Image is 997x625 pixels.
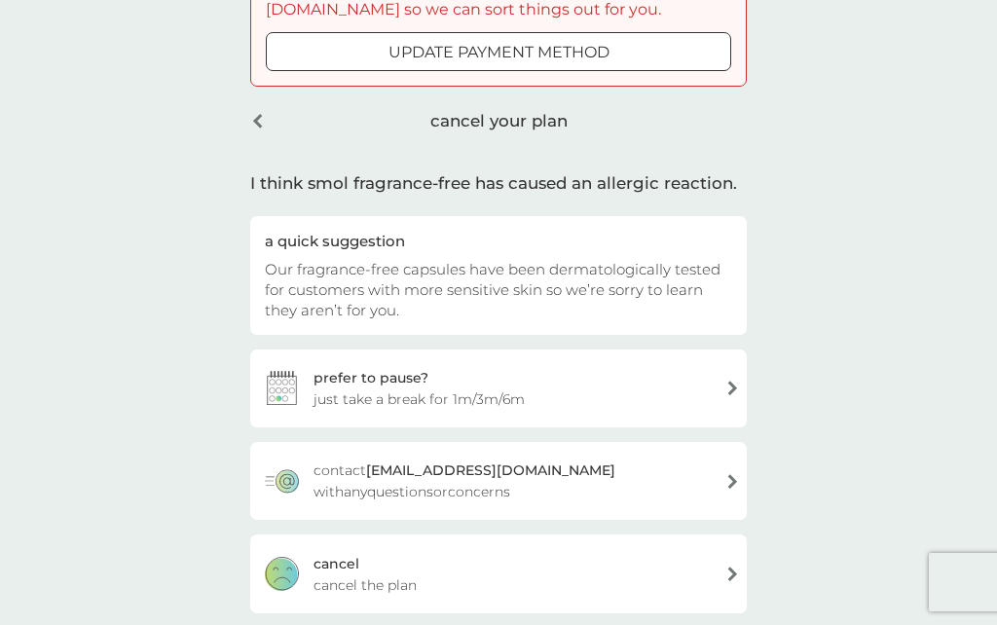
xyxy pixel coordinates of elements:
[250,442,747,520] a: contact[EMAIL_ADDRESS][DOMAIN_NAME] withanyquestionsorconcerns
[266,32,731,71] button: update payment method
[314,367,428,388] div: prefer to pause?
[265,260,720,319] span: Our fragrance-free capsules have been dermatologically tested for customers with more sensitive s...
[250,96,747,146] div: cancel your plan
[250,170,747,197] div: I think smol fragrance-free has caused an allergic reaction.
[314,460,710,502] span: contact with any questions or concerns
[314,574,417,596] span: cancel the plan
[314,553,359,574] div: cancel
[265,231,732,251] div: a quick suggestion
[366,461,615,479] strong: [EMAIL_ADDRESS][DOMAIN_NAME]
[314,388,525,410] span: just take a break for 1m/3m/6m
[388,40,609,65] p: update payment method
